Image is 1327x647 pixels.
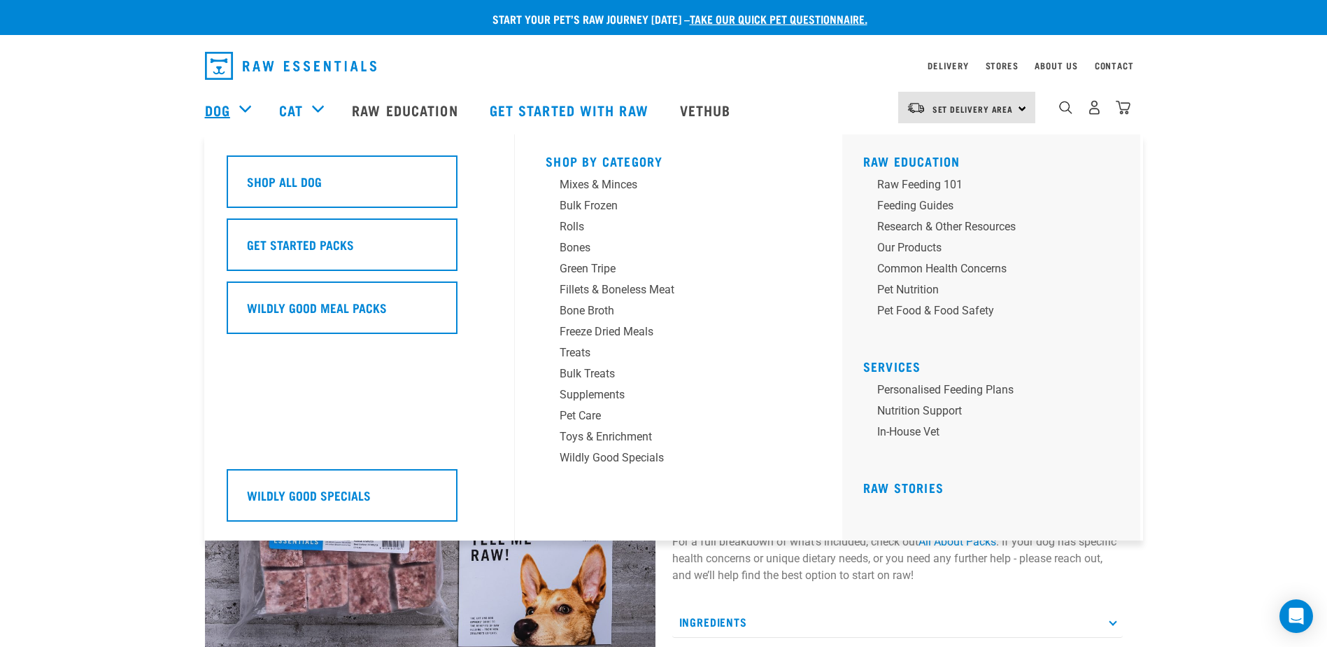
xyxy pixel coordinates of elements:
a: Supplements [546,387,811,408]
div: Bone Broth [560,302,778,319]
div: Bulk Treats [560,366,778,382]
a: Feeding Guides [863,197,1129,218]
a: Bulk Frozen [546,197,811,218]
a: Dog [205,99,230,120]
a: Raw Education [863,158,960,165]
div: Bulk Frozen [560,197,778,214]
a: Common Health Concerns [863,260,1129,281]
a: About Us [1035,63,1077,68]
div: Freeze Dried Meals [560,323,778,340]
h5: Wildly Good Specials [247,486,371,504]
div: Our Products [877,239,1095,256]
div: Pet Food & Food Safety [877,302,1095,319]
a: Bones [546,239,811,260]
p: Complete our to ensure this pack is the right fit for your dog. For a full breakdown of what's in... [672,500,1123,584]
a: Our Products [863,239,1129,260]
div: Pet Care [560,408,778,424]
div: Feeding Guides [877,197,1095,214]
nav: dropdown navigation [194,46,1134,85]
a: Green Tripe [546,260,811,281]
a: Pet Food & Food Safety [863,302,1129,323]
div: Green Tripe [560,260,778,277]
p: Ingredients [672,606,1123,638]
div: Bones [560,239,778,256]
div: Fillets & Boneless Meat [560,281,778,298]
a: Raw Stories [863,484,944,491]
a: Vethub [666,82,748,138]
a: Raw Feeding 101 [863,176,1129,197]
a: Contact [1095,63,1134,68]
a: Stores [986,63,1019,68]
a: Bulk Treats [546,366,811,387]
div: Pet Nutrition [877,281,1095,298]
div: Raw Feeding 101 [877,176,1095,193]
div: Mixes & Minces [560,176,778,193]
div: Toys & Enrichment [560,429,778,445]
h5: Shop By Category [546,154,811,165]
div: Common Health Concerns [877,260,1095,277]
a: Wildly Good Specials [546,450,811,471]
a: Shop All Dog [227,155,492,218]
a: In-house vet [863,424,1129,445]
h5: Get Started Packs [247,235,354,253]
a: Nutrition Support [863,403,1129,424]
div: Supplements [560,387,778,403]
a: Pet Nutrition [863,281,1129,302]
h5: Wildly Good Meal Packs [247,298,387,316]
a: Toys & Enrichment [546,429,811,450]
a: take our quick pet questionnaire. [690,15,867,22]
a: Research & Other Resources [863,218,1129,239]
a: Wildly Good Meal Packs [227,281,492,345]
div: Research & Other Resources [877,218,1095,235]
a: All About Packs [918,535,996,548]
a: Cat [279,99,303,120]
img: Raw Essentials Logo [205,52,376,80]
a: Get Started Packs [227,218,492,281]
img: home-icon-1@2x.png [1059,101,1072,114]
a: Rolls [546,218,811,239]
a: Fillets & Boneless Meat [546,281,811,302]
img: van-moving.png [907,102,925,114]
div: Open Intercom Messenger [1279,599,1313,633]
a: Freeze Dried Meals [546,323,811,345]
div: Treats [560,345,778,361]
a: Personalised Feeding Plans [863,382,1129,403]
h5: Services [863,359,1129,370]
span: Set Delivery Area [932,106,1014,111]
img: home-icon@2x.png [1116,100,1130,115]
div: Wildly Good Specials [560,450,778,466]
a: Get started with Raw [476,82,666,138]
h5: Shop All Dog [247,172,322,190]
img: user.png [1087,100,1102,115]
a: Bone Broth [546,302,811,323]
a: Mixes & Minces [546,176,811,197]
a: Treats [546,345,811,366]
a: Pet Care [546,408,811,429]
a: Delivery [928,63,968,68]
a: Wildly Good Specials [227,469,492,532]
a: Raw Education [338,82,475,138]
div: Rolls [560,218,778,235]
